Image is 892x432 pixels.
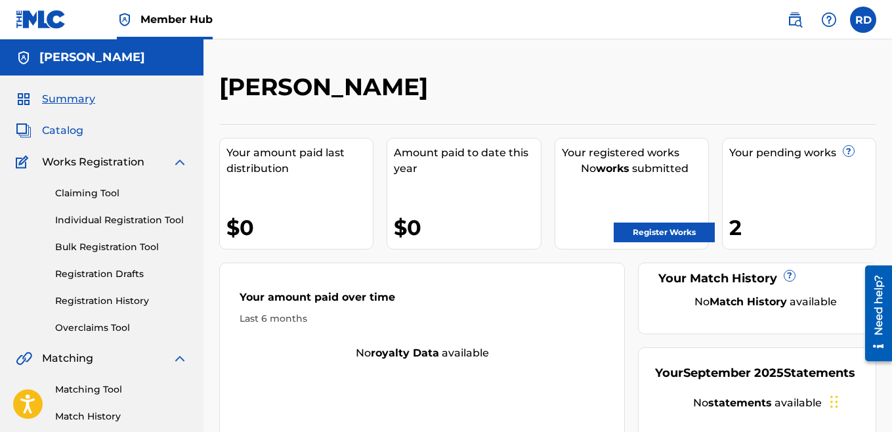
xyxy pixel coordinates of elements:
div: Your registered works [562,145,708,161]
h5: Ray Quintez Dillard [39,50,145,65]
a: Matching Tool [55,383,188,397]
div: Drag [830,382,838,421]
a: Registration History [55,294,188,308]
div: Your pending works [729,145,876,161]
img: MLC Logo [16,10,66,29]
strong: statements [708,397,772,409]
img: expand [172,154,188,170]
a: Overclaims Tool [55,321,188,335]
div: Your amount paid last distribution [226,145,373,177]
a: Claiming Tool [55,186,188,200]
img: search [787,12,803,28]
div: No submitted [562,161,708,177]
div: No available [655,395,859,411]
a: SummarySummary [16,91,95,107]
span: Summary [42,91,95,107]
div: $0 [226,213,373,242]
div: Your amount paid over time [240,290,605,312]
h2: [PERSON_NAME] [219,72,435,102]
strong: royalty data [371,347,439,359]
span: ? [784,270,795,281]
img: help [821,12,837,28]
img: Matching [16,351,32,366]
div: Help [816,7,842,33]
a: Individual Registration Tool [55,213,188,227]
a: Bulk Registration Tool [55,240,188,254]
iframe: Resource Center [855,261,892,366]
div: Your Match History [655,270,859,288]
img: Top Rightsholder [117,12,133,28]
div: Your Statements [655,364,855,382]
a: Match History [55,410,188,423]
strong: works [596,162,629,175]
img: Accounts [16,50,32,66]
img: Works Registration [16,154,33,170]
span: September 2025 [683,366,784,380]
a: Register Works [614,223,715,242]
a: Registration Drafts [55,267,188,281]
a: CatalogCatalog [16,123,83,139]
div: Amount paid to date this year [394,145,540,177]
strong: Match History [710,295,787,308]
div: 2 [729,213,876,242]
a: Public Search [782,7,808,33]
span: ? [843,146,854,156]
span: Member Hub [140,12,213,27]
span: Catalog [42,123,83,139]
div: $0 [394,213,540,242]
div: No available [220,345,624,361]
span: Matching [42,351,93,366]
div: Last 6 months [240,312,605,326]
iframe: Chat Widget [826,369,892,432]
img: expand [172,351,188,366]
img: Catalog [16,123,32,139]
img: Summary [16,91,32,107]
div: No available [671,294,859,310]
span: Works Registration [42,154,144,170]
div: User Menu [850,7,876,33]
